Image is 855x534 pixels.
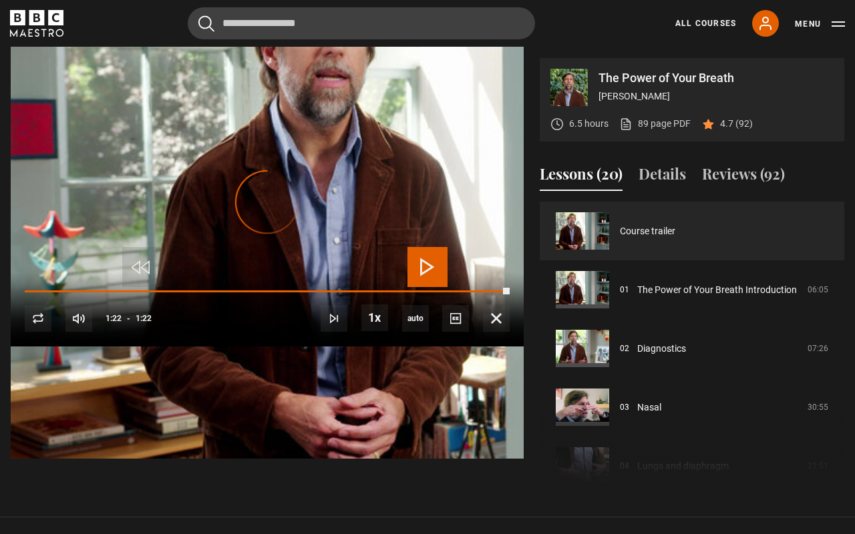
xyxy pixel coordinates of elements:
[483,305,510,332] button: Fullscreen
[361,304,388,331] button: Playback Rate
[639,163,686,191] button: Details
[198,15,214,32] button: Submit the search query
[702,163,785,191] button: Reviews (92)
[637,400,661,415] a: Nasal
[106,306,122,330] span: 1:22
[11,58,524,346] video-js: Video Player
[10,10,63,37] svg: BBC Maestro
[795,17,845,31] button: Toggle navigation
[127,314,130,323] span: -
[620,224,675,238] a: Course trailer
[402,305,429,332] span: auto
[675,17,736,29] a: All Courses
[720,117,753,131] p: 4.7 (92)
[637,342,686,356] a: Diagnostics
[321,305,347,332] button: Next Lesson
[442,305,469,332] button: Captions
[65,305,92,332] button: Mute
[619,117,691,131] a: 89 page PDF
[136,306,152,330] span: 1:22
[188,7,535,39] input: Search
[637,283,797,297] a: The Power of Your Breath Introduction
[598,89,834,103] p: [PERSON_NAME]
[598,72,834,84] p: The Power of Your Breath
[569,117,609,131] p: 6.5 hours
[540,163,623,191] button: Lessons (20)
[402,305,429,332] div: Current quality: 720p
[25,290,510,293] div: Progress Bar
[25,305,51,332] button: Replay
